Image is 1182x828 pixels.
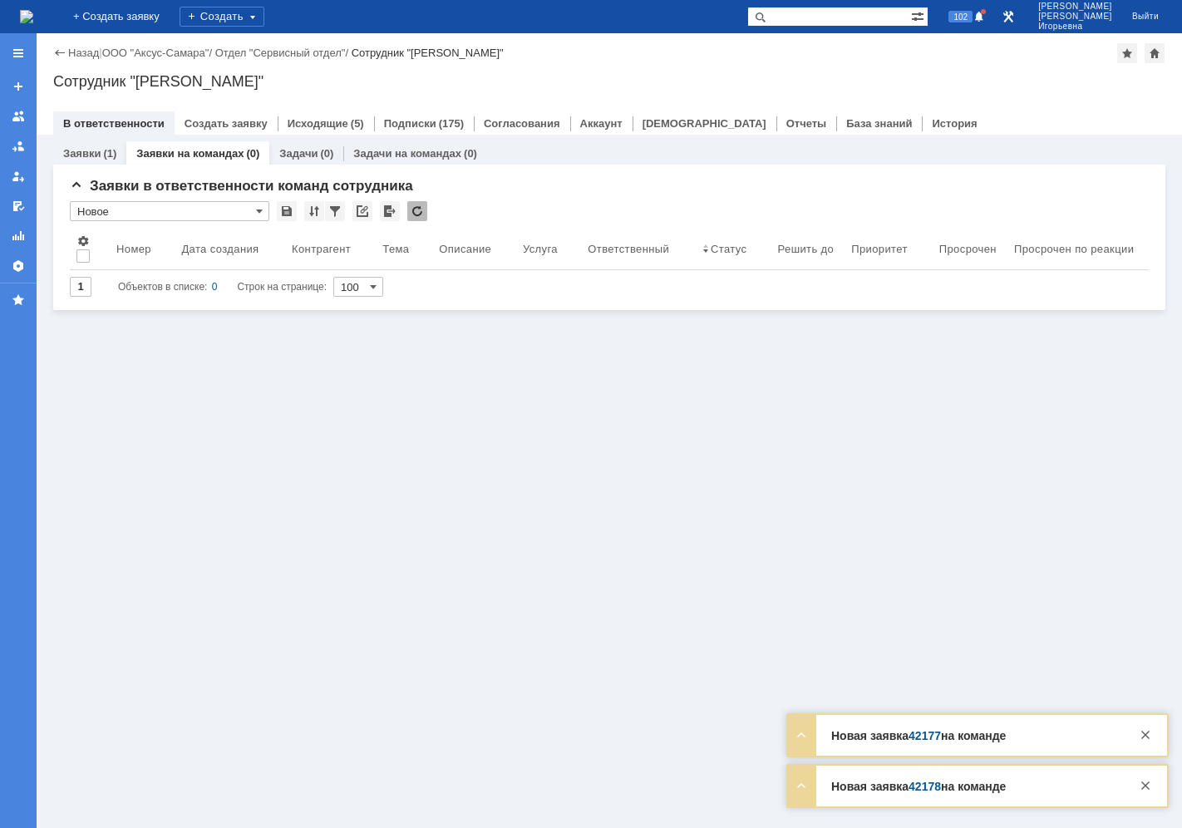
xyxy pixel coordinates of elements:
[439,243,491,255] div: Описание
[279,147,318,160] a: Задачи
[1038,12,1112,22] span: [PERSON_NAME]
[285,228,376,270] th: Контрагент
[304,201,324,221] div: Сортировка...
[484,117,560,130] a: Согласования
[102,47,209,59] a: ООО "Аксус-Самара"
[791,725,811,745] div: Развернуть
[998,7,1018,27] a: Перейти в интерфейс администратора
[277,201,297,221] div: Сохранить вид
[68,47,99,59] a: Назад
[215,47,346,59] a: Отдел "Сервисный отдел"
[53,73,1165,90] div: Сотрудник "[PERSON_NAME]"
[932,117,977,130] a: История
[5,133,32,160] a: Заявки в моей ответственности
[5,253,32,279] a: Настройки
[292,243,351,255] div: Контрагент
[5,223,32,249] a: Отчеты
[464,147,477,160] div: (0)
[63,117,165,130] a: В ответственности
[1145,43,1165,63] div: Сделать домашней страницей
[185,117,268,130] a: Создать заявку
[909,729,941,742] a: 42177
[99,46,101,58] div: |
[439,117,464,130] div: (175)
[181,243,259,255] div: Дата создания
[136,147,244,160] a: Заявки на командах
[5,103,32,130] a: Заявки на командах
[352,47,504,59] div: Сотрудник "[PERSON_NAME]"
[380,201,400,221] div: Экспорт списка
[76,234,90,248] span: Настройки
[5,193,32,219] a: Мои согласования
[352,201,372,221] div: Скопировать ссылку на список
[5,73,32,100] a: Создать заявку
[696,228,771,270] th: Статус
[1038,2,1112,12] span: [PERSON_NAME]
[911,7,928,23] span: Расширенный поиск
[1135,725,1155,745] div: Закрыть
[580,117,623,130] a: Аккаунт
[778,243,835,255] div: Решить до
[320,147,333,160] div: (0)
[102,47,215,59] div: /
[581,228,696,270] th: Ответственный
[851,243,908,255] div: Приоритет
[1135,776,1155,796] div: Закрыть
[353,147,461,160] a: Задачи на командах
[523,243,558,255] div: Услуга
[909,780,941,793] a: 42178
[118,277,327,297] i: Строк на странице:
[516,228,581,270] th: Услуга
[939,243,997,255] div: Просрочен
[103,147,116,160] div: (1)
[711,243,746,255] div: Статус
[212,277,218,297] div: 0
[845,228,933,270] th: Приоритет
[180,7,264,27] div: Создать
[175,228,285,270] th: Дата создания
[110,228,175,270] th: Номер
[215,47,352,59] div: /
[831,780,1006,793] strong: Новая заявка на команде
[407,201,427,221] div: Обновлять список
[831,729,1006,742] strong: Новая заявка на команде
[1014,243,1134,255] div: Просрочен по реакции
[288,117,348,130] a: Исходящие
[384,117,436,130] a: Подписки
[20,10,33,23] img: logo
[846,117,912,130] a: База знаний
[588,243,669,255] div: Ответственный
[118,281,207,293] span: Объектов в списке:
[325,201,345,221] div: Фильтрация...
[643,117,766,130] a: [DEMOGRAPHIC_DATA]
[63,147,101,160] a: Заявки
[5,163,32,190] a: Мои заявки
[382,243,409,255] div: Тема
[948,11,973,22] span: 102
[1117,43,1137,63] div: Добавить в избранное
[246,147,259,160] div: (0)
[1038,22,1112,32] span: Игорьевна
[376,228,432,270] th: Тема
[351,117,364,130] div: (5)
[791,776,811,796] div: Развернуть
[786,117,827,130] a: Отчеты
[116,243,151,255] div: Номер
[70,178,413,194] span: Заявки в ответственности команд сотрудника
[20,10,33,23] a: Перейти на домашнюю страницу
